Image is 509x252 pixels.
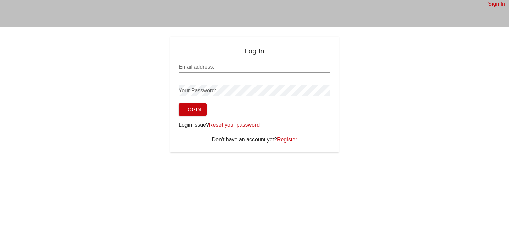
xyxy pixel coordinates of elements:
[179,103,207,116] button: Login
[179,136,330,144] div: Don't have an account yet?
[179,121,330,129] div: Login issue?
[184,107,201,112] span: Login
[488,1,505,7] a: Sign In
[277,137,297,143] a: Register
[179,45,330,56] h4: Log In
[209,122,260,128] a: Reset your password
